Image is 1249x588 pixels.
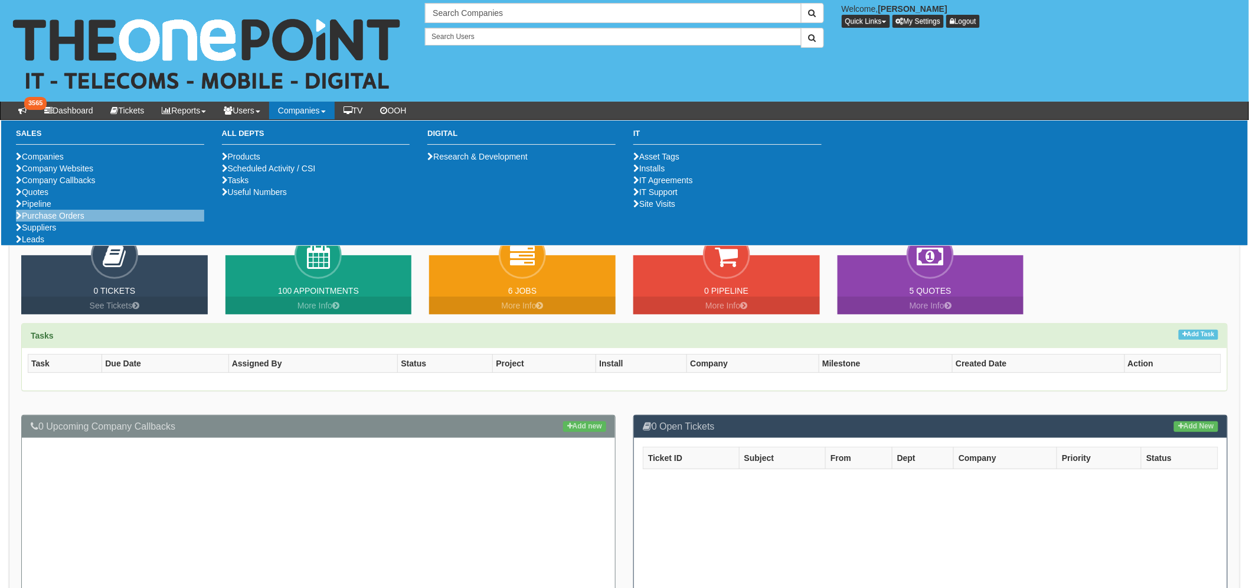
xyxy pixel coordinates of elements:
h3: Digital [427,129,616,144]
th: Company [954,447,1057,469]
a: Companies [269,102,335,119]
a: Suppliers [16,223,56,232]
a: 6 Jobs [508,286,537,295]
a: IT Support [633,187,678,197]
th: Status [398,354,493,372]
a: Asset Tags [633,152,679,161]
a: Installs [633,164,665,173]
th: Ticket ID [643,447,740,469]
input: Search Companies [425,3,801,23]
div: Welcome, [833,3,1249,28]
a: Reports [153,102,215,119]
a: More Info [633,297,820,314]
h3: 0 Upcoming Company Callbacks [31,421,606,432]
a: Leads [16,235,44,244]
a: Add Task [1179,330,1218,340]
a: Companies [16,152,64,161]
th: Created Date [953,354,1124,372]
a: Quotes [16,187,48,197]
span: 3565 [24,97,47,110]
a: Pipeline [16,199,51,209]
th: Install [596,354,687,372]
th: Action [1124,354,1221,372]
th: Assigned By [228,354,398,372]
a: Scheduled Activity / CSI [222,164,316,173]
a: Useful Numbers [222,187,287,197]
a: 0 Pipeline [704,286,748,295]
strong: Tasks [31,331,54,340]
a: 0 Tickets [94,286,136,295]
a: 5 Quotes [910,286,952,295]
a: Dashboard [35,102,102,119]
th: Task [28,354,102,372]
h3: IT [633,129,822,144]
th: Company [687,354,819,372]
a: Purchase Orders [16,211,84,220]
th: Dept [892,447,953,469]
a: Add new [563,421,606,432]
a: Logout [946,15,980,28]
h3: Sales [16,129,204,144]
a: Products [222,152,260,161]
th: Milestone [819,354,953,372]
th: Priority [1057,447,1142,469]
th: Subject [739,447,825,469]
a: Tasks [222,176,249,185]
th: Status [1142,447,1218,469]
th: Project [493,354,596,372]
a: 100 Appointments [278,286,359,295]
h3: 0 Open Tickets [643,421,1218,432]
a: See Tickets [21,297,208,314]
input: Search Users [425,28,801,46]
a: Research & Development [427,152,528,161]
a: TV [335,102,372,119]
a: More Info [225,297,412,314]
a: OOH [372,102,416,119]
a: Users [215,102,269,119]
th: From [826,447,892,469]
a: IT Agreements [633,176,693,185]
h3: All Depts [222,129,410,144]
a: More Info [838,297,1024,314]
a: Site Visits [633,199,675,209]
b: [PERSON_NAME] [878,4,947,14]
a: Tickets [102,102,153,119]
button: Quick Links [842,15,890,28]
a: More Info [429,297,616,314]
a: Company Websites [16,164,93,173]
a: Company Callbacks [16,176,96,185]
th: Due Date [102,354,229,372]
a: Add New [1174,421,1218,432]
a: My Settings [892,15,944,28]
